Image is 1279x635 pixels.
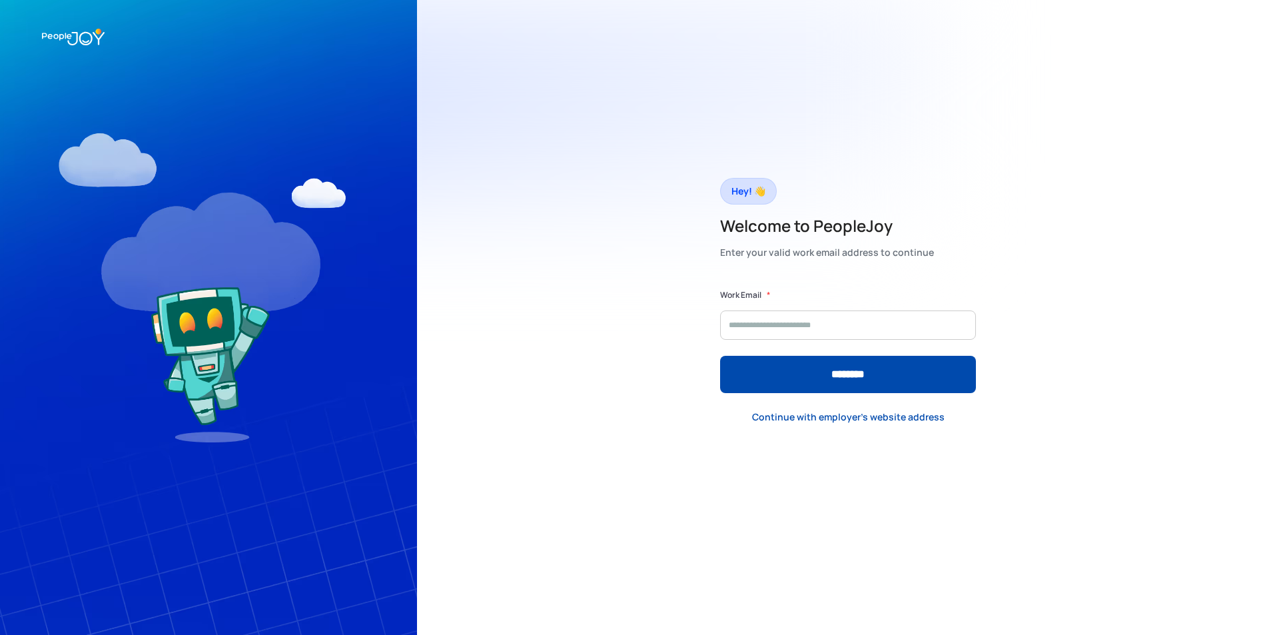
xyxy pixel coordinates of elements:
[720,289,976,393] form: Form
[720,243,934,262] div: Enter your valid work email address to continue
[752,410,945,424] div: Continue with employer's website address
[741,403,955,430] a: Continue with employer's website address
[720,289,761,302] label: Work Email
[720,215,934,237] h2: Welcome to PeopleJoy
[731,182,765,201] div: Hey! 👋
